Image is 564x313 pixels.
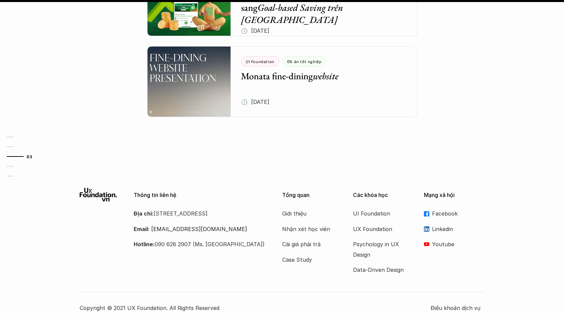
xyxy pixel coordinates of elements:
a: UI FoundationĐồ án tốt nghiệpMonata fine-diningwebsite🕔 [DATE] [147,46,417,117]
strong: Hotline: [134,241,155,248]
strong: 03 [27,154,32,159]
a: [EMAIL_ADDRESS][DOMAIN_NAME] [151,226,247,232]
a: Linkedin [424,224,485,234]
a: Case Study [282,255,336,265]
p: Facebook [432,208,485,219]
strong: Email: [134,226,150,232]
p: Copyright © 2021 UX Foundation. All Rights Reserved [80,303,431,313]
a: Data-Driven Design [353,265,407,275]
a: Giới thiệu [282,208,336,219]
p: Mạng xã hội [424,192,485,198]
a: UX Foundation [353,224,407,234]
a: Nhận xét học viên [282,224,336,234]
p: 090 628 2907 (Ms. [GEOGRAPHIC_DATA]) [134,239,265,249]
a: UI Foundation [353,208,407,219]
a: 03 [7,152,39,161]
p: Tổng quan [282,192,343,198]
p: [STREET_ADDRESS] [134,208,265,219]
p: Youtube [432,239,485,249]
a: Cái giá phải trả [282,239,336,249]
p: Thông tin liên hệ [134,192,265,198]
a: Psychology in UX Design [353,239,407,260]
a: Điều khoản dịch vụ [431,303,485,313]
p: Các khóa học [353,192,414,198]
p: Linkedin [432,224,485,234]
a: Facebook [424,208,485,219]
a: Youtube [424,239,485,249]
strong: Địa chỉ: [134,210,154,217]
